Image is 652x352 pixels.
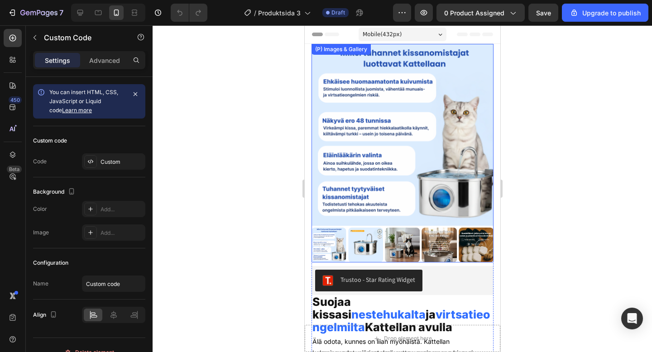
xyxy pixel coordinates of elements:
[33,205,47,213] div: Color
[570,8,641,18] div: Upgrade to publish
[33,157,47,166] div: Code
[254,8,256,18] span: /
[258,8,301,18] span: Produktsida 3
[44,32,121,43] p: Custom Code
[444,8,504,18] span: 0 product assigned
[621,308,643,329] div: Open Intercom Messenger
[7,166,22,173] div: Beta
[33,259,68,267] div: Configuration
[331,9,345,17] span: Draft
[562,4,648,22] button: Upgrade to publish
[4,4,67,22] button: 7
[33,186,77,198] div: Background
[33,309,59,321] div: Align
[89,56,120,65] p: Advanced
[528,4,558,22] button: Save
[171,4,207,22] div: Undo/Redo
[101,229,143,237] div: Add...
[59,7,63,18] p: 7
[33,137,67,145] div: Custom code
[101,205,143,214] div: Add...
[45,56,70,65] p: Settings
[101,158,143,166] div: Custom
[436,4,525,22] button: 0 product assigned
[33,280,48,288] div: Name
[305,25,500,352] iframe: Design area
[9,96,22,104] div: 450
[62,107,92,114] a: Learn more
[536,9,551,17] span: Save
[49,89,118,114] span: You can insert HTML, CSS, JavaScript or Liquid code
[33,228,49,237] div: Image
